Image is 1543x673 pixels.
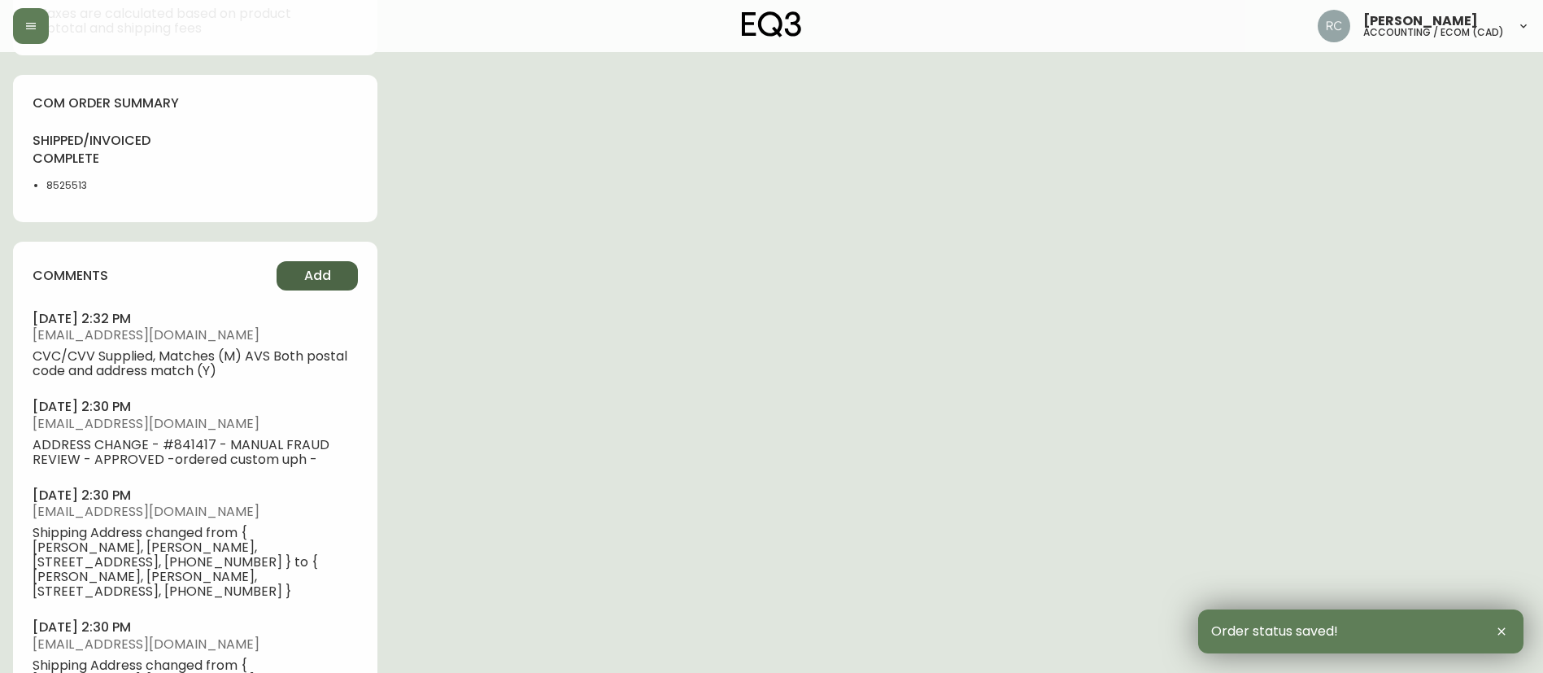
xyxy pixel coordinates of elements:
[33,328,358,343] span: [EMAIL_ADDRESS][DOMAIN_NAME]
[304,267,331,285] span: Add
[33,267,108,285] h4: comments
[33,94,358,112] h4: com order summary
[33,438,358,467] span: ADDRESS CHANGE - #841417 - MANUAL FRAUD REVIEW - APPROVED -ordered custom uph -
[33,349,358,378] span: CVC/CVV Supplied, Matches (M) AVS Both postal code and address match (Y)
[1211,624,1338,639] span: Order status saved!
[742,11,802,37] img: logo
[33,526,358,599] span: Shipping Address changed from { [PERSON_NAME], [PERSON_NAME], [STREET_ADDRESS], [PHONE_NUMBER] } ...
[33,398,358,416] h4: [DATE] 2:30 pm
[33,505,358,519] span: [EMAIL_ADDRESS][DOMAIN_NAME]
[1363,15,1478,28] span: [PERSON_NAME]
[33,487,358,505] h4: [DATE] 2:30 pm
[46,178,128,193] li: 8525513
[33,618,358,636] h4: [DATE] 2:30 pm
[33,637,358,652] span: [EMAIL_ADDRESS][DOMAIN_NAME]
[33,132,128,168] h4: shipped/invoiced complete
[33,310,358,328] h4: [DATE] 2:32 pm
[33,417,358,431] span: [EMAIL_ADDRESS][DOMAIN_NAME]
[277,261,358,291] button: Add
[1318,10,1350,42] img: f4ba4e02bd060be8f1386e3ca455bd0e
[1363,28,1504,37] h5: accounting / ecom (cad)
